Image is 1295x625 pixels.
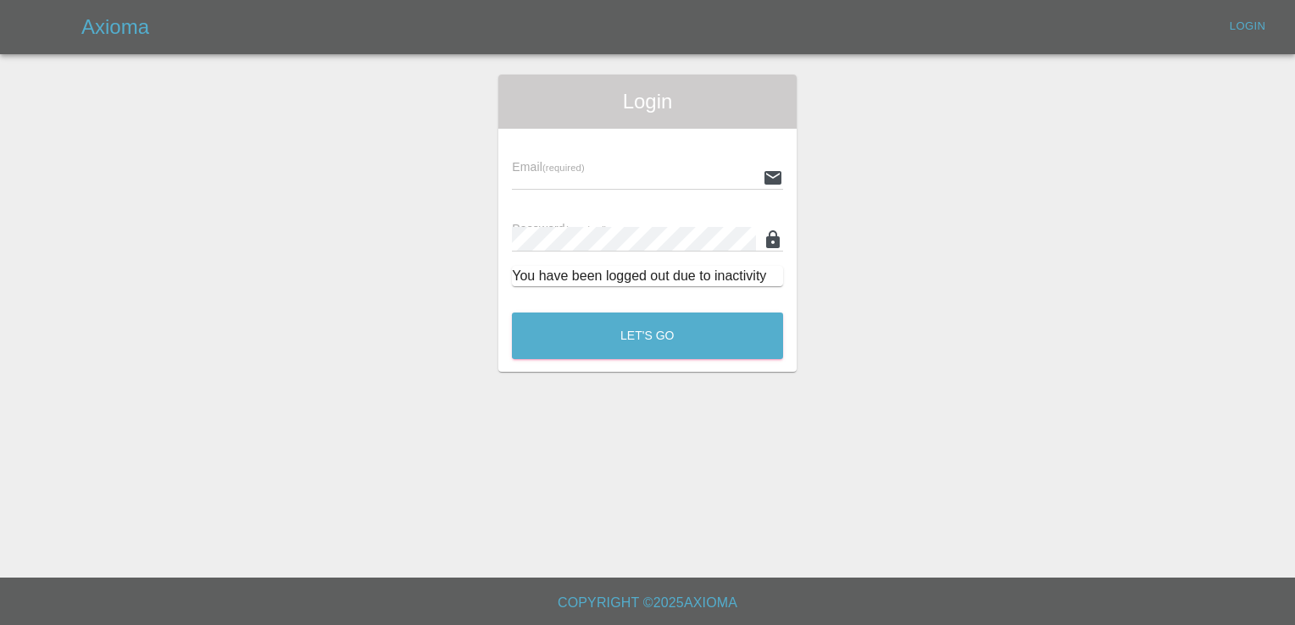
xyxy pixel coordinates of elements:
[1220,14,1275,40] a: Login
[565,224,608,235] small: (required)
[542,163,585,173] small: (required)
[512,312,783,359] button: Let's Go
[81,14,149,41] h5: Axioma
[14,591,1281,615] h6: Copyright © 2025 Axioma
[512,266,783,286] div: You have been logged out due to inactivity
[512,222,607,235] span: Password
[512,88,783,115] span: Login
[512,160,584,174] span: Email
